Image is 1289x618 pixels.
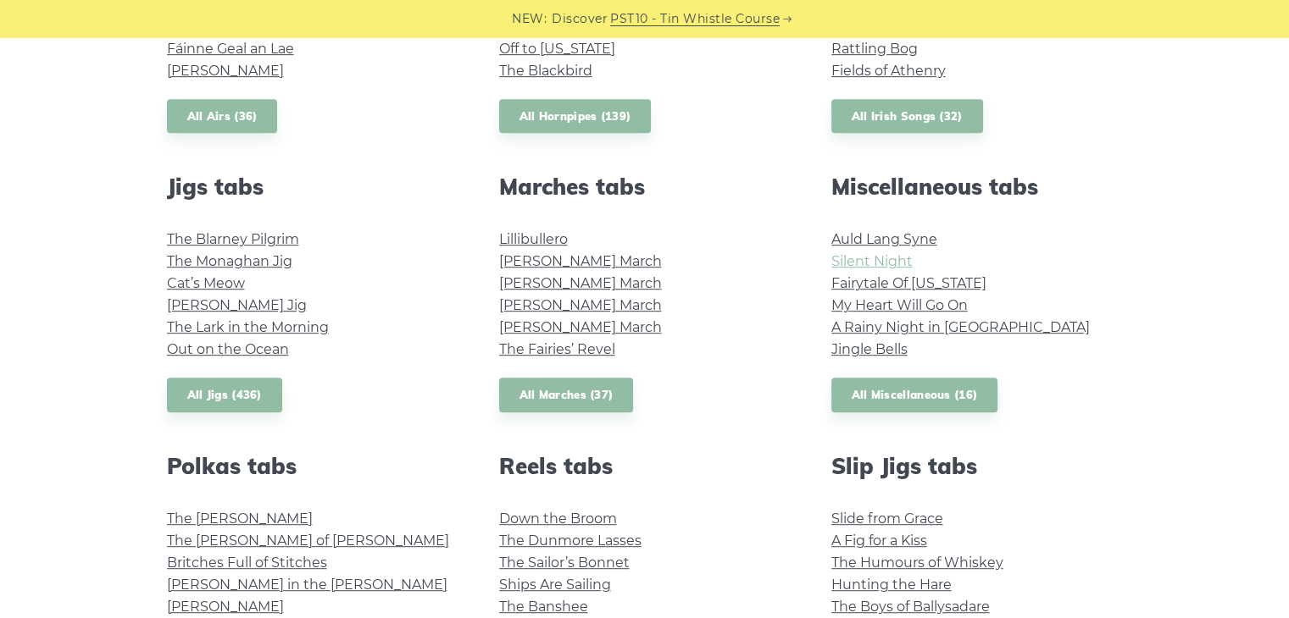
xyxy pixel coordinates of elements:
a: Lillibullero [499,231,568,247]
a: The Banshee [499,599,588,615]
a: Fáinne Geal an Lae [167,41,294,57]
a: Down the Broom [499,510,617,527]
h2: Reels tabs [499,453,791,479]
a: The Lark in the Morning [167,319,329,335]
a: Out on the Ocean [167,341,289,357]
a: Off to [US_STATE] [499,41,615,57]
a: [PERSON_NAME] March [499,253,662,269]
span: Discover [552,9,608,29]
a: Rattling Bog [831,41,918,57]
a: Hunting the Hare [831,577,952,593]
h2: Slip Jigs tabs [831,453,1123,479]
a: My Heart Will Go On [831,297,968,313]
h2: Polkas tabs [167,453,458,479]
a: The Fairies’ Revel [499,341,615,357]
a: PST10 - Tin Whistle Course [610,9,780,29]
a: Fairytale Of [US_STATE] [831,275,986,291]
a: The [PERSON_NAME] [167,510,313,527]
a: A Fig for a Kiss [831,532,927,549]
a: The [PERSON_NAME] of [PERSON_NAME] [167,532,449,549]
a: [PERSON_NAME] Jig [167,297,307,313]
a: The Humours of Whiskey [831,555,1003,571]
a: All Airs (36) [167,99,278,134]
a: Fields of Athenry [831,63,946,79]
a: A Rainy Night in [GEOGRAPHIC_DATA] [831,319,1090,335]
a: Silent Night [831,253,913,269]
a: Auld Lang Syne [831,231,937,247]
a: All Miscellaneous (16) [831,378,998,412]
span: NEW: [512,9,547,29]
a: All Marches (37) [499,378,634,412]
a: All Jigs (436) [167,378,282,412]
a: Cat’s Meow [167,275,245,291]
a: [PERSON_NAME] [167,599,284,615]
a: Ships Are Sailing [499,577,611,593]
a: Britches Full of Stitches [167,555,327,571]
a: The Monaghan Jig [167,253,292,269]
h2: Miscellaneous tabs [831,174,1123,200]
a: [PERSON_NAME] March [499,275,662,291]
a: The Sailor’s Bonnet [499,555,630,571]
a: All Hornpipes (139) [499,99,652,134]
h2: Jigs tabs [167,174,458,200]
a: Slide from Grace [831,510,943,527]
a: [PERSON_NAME] [167,63,284,79]
a: All Irish Songs (32) [831,99,983,134]
a: [PERSON_NAME] in the [PERSON_NAME] [167,577,447,593]
a: [PERSON_NAME] March [499,319,662,335]
a: The Dunmore Lasses [499,532,642,549]
a: Jingle Bells [831,341,908,357]
h2: Marches tabs [499,174,791,200]
a: [PERSON_NAME] March [499,297,662,313]
a: The Blackbird [499,63,592,79]
a: The Blarney Pilgrim [167,231,299,247]
a: The Boys of Ballysadare [831,599,990,615]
